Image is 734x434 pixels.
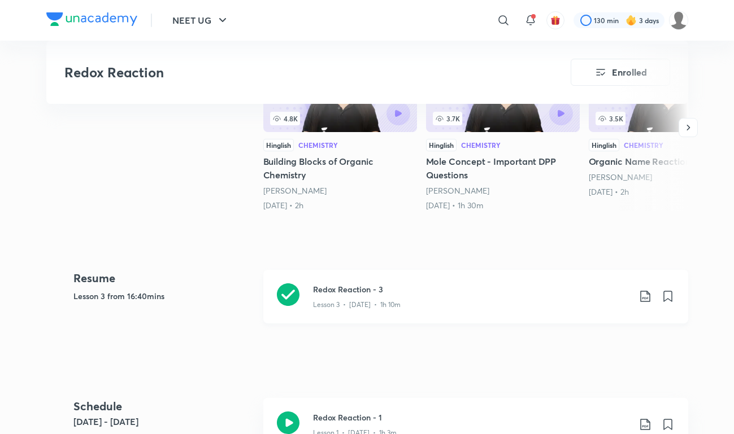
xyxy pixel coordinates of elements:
[73,398,254,415] h4: Schedule
[426,200,580,211] div: 31st May • 1h 30m
[298,142,338,148] div: Chemistry
[589,172,652,182] a: [PERSON_NAME]
[46,12,137,26] img: Company Logo
[433,112,462,125] span: 3.7K
[46,12,137,29] a: Company Logo
[263,185,327,196] a: [PERSON_NAME]
[263,139,294,151] div: Hinglish
[426,44,580,211] a: 3.7KHinglishChemistryMole Concept - Important DPP Questions[PERSON_NAME][DATE] • 1h 30m
[270,112,300,125] span: 4.8K
[166,9,236,32] button: NEET UG
[426,185,489,196] a: [PERSON_NAME]
[571,59,670,86] button: Enrolled
[426,185,580,196] div: Akansha Karnwal
[263,155,417,182] h5: Building Blocks of Organic Chemistry
[426,155,580,182] h5: Mole Concept - Important DPP Questions
[73,270,254,287] h4: Resume
[596,112,626,125] span: 3.5K
[589,139,619,151] div: Hinglish
[626,15,637,26] img: streak
[73,415,254,428] h5: [DATE] - [DATE]
[313,300,401,310] p: Lesson 3 • [DATE] • 1h 10m
[426,44,580,211] a: Mole Concept - Important DPP Questions
[73,290,254,302] h5: Lesson 3 from 16:40mins
[313,411,629,423] h3: Redox Reaction - 1
[263,185,417,196] div: Akansha Karnwal
[669,11,688,30] img: Disha C
[313,283,629,295] h3: Redox Reaction - 3
[546,11,564,29] button: avatar
[461,142,501,148] div: Chemistry
[263,44,417,211] a: 4.8KHinglishChemistryBuilding Blocks of Organic Chemistry[PERSON_NAME][DATE] • 2h
[263,270,688,337] a: Redox Reaction - 3Lesson 3 • [DATE] • 1h 10m
[550,15,561,25] img: avatar
[426,139,457,151] div: Hinglish
[263,44,417,211] a: Building Blocks of Organic Chemistry
[263,200,417,211] div: 23rd May • 2h
[64,64,507,81] h3: Redox Reaction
